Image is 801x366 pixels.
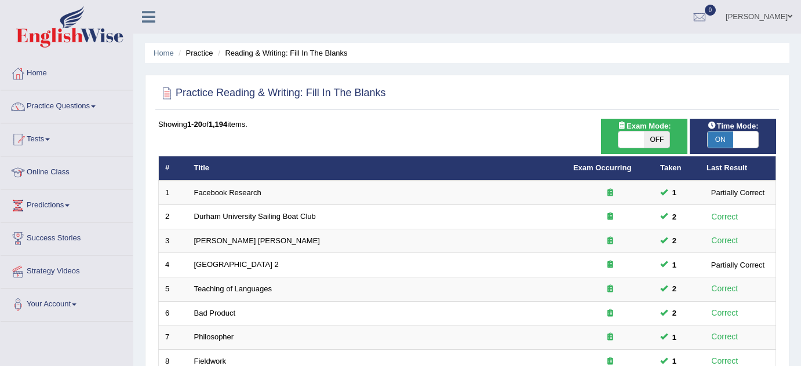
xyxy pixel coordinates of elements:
span: You can still take this question [668,186,681,199]
span: ON [708,131,733,148]
div: Correct [707,282,743,295]
span: You can still take this question [668,283,681,295]
a: Bad Product [194,309,236,317]
span: 0 [705,5,716,16]
a: [GEOGRAPHIC_DATA] 2 [194,260,279,269]
a: Strategy Videos [1,255,133,284]
span: You can still take this question [668,211,681,223]
a: [PERSON_NAME] [PERSON_NAME] [194,236,320,245]
div: Exam occurring question [573,284,647,295]
div: Correct [707,330,743,343]
span: Time Mode: [702,120,763,132]
td: 3 [159,229,188,253]
div: Exam occurring question [573,211,647,222]
a: Teaching of Languages [194,284,272,293]
td: 1 [159,181,188,205]
b: 1,194 [209,120,228,129]
a: Tests [1,123,133,152]
div: Exam occurring question [573,188,647,199]
a: Fieldwork [194,357,227,365]
a: Practice Questions [1,90,133,119]
div: Showing of items. [158,119,776,130]
td: 5 [159,277,188,302]
a: Facebook Research [194,188,261,197]
h2: Practice Reading & Writing: Fill In The Blanks [158,85,386,102]
div: Correct [707,306,743,320]
th: Title [188,156,567,181]
th: # [159,156,188,181]
span: You can still take this question [668,259,681,271]
span: You can still take this question [668,331,681,343]
div: Partially Correct [707,259,769,271]
span: Exam Mode: [613,120,675,132]
td: 6 [159,301,188,325]
div: Correct [707,210,743,224]
li: Practice [176,47,213,58]
b: 1-20 [187,120,202,129]
span: OFF [644,131,669,148]
div: Partially Correct [707,186,769,199]
div: Exam occurring question [573,236,647,247]
span: You can still take this question [668,235,681,247]
a: Exam Occurring [573,163,631,172]
li: Reading & Writing: Fill In The Blanks [215,47,347,58]
a: Philosopher [194,332,234,341]
a: Home [1,57,133,86]
span: You can still take this question [668,307,681,319]
a: Success Stories [1,222,133,251]
a: Predictions [1,189,133,218]
td: 2 [159,205,188,229]
a: Your Account [1,288,133,317]
a: Home [154,49,174,57]
div: Correct [707,234,743,247]
th: Last Result [700,156,776,181]
div: Exam occurring question [573,332,647,343]
td: 4 [159,253,188,277]
div: Exam occurring question [573,259,647,270]
a: Durham University Sailing Boat Club [194,212,316,221]
td: 7 [159,325,188,350]
th: Taken [654,156,700,181]
a: Online Class [1,156,133,185]
div: Exam occurring question [573,308,647,319]
div: Show exams occurring in exams [601,119,687,154]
